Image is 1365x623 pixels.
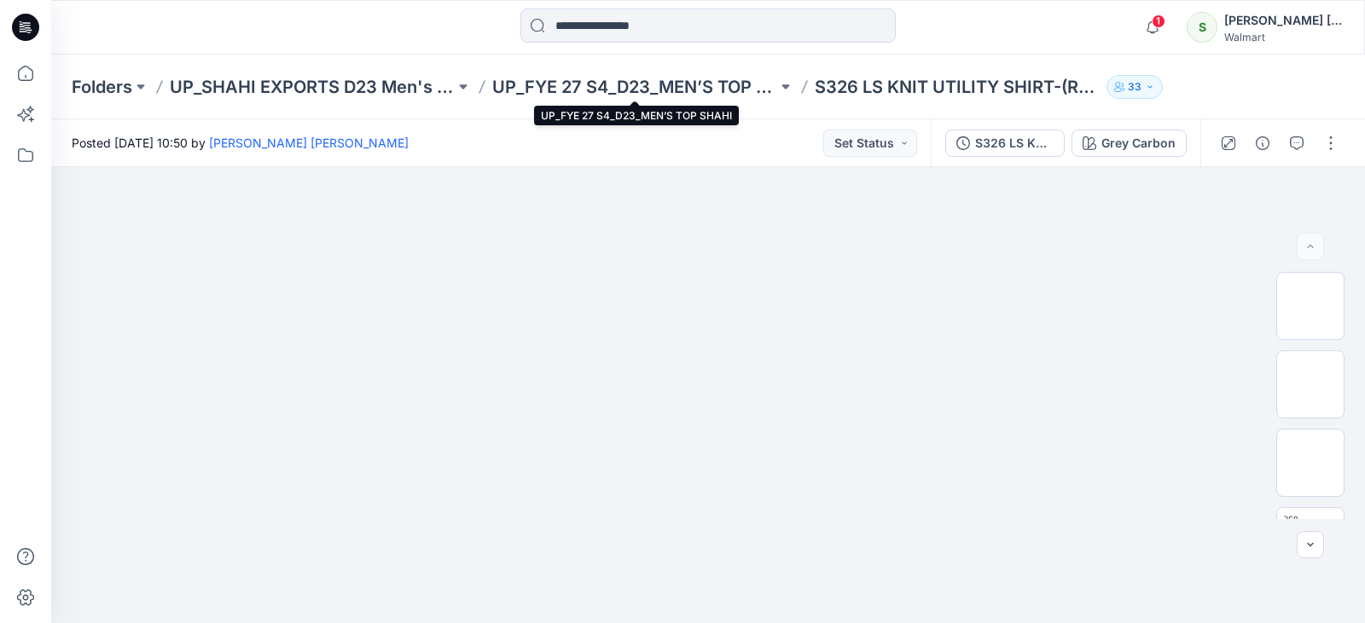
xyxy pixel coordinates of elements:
[492,75,777,99] a: UP_FYE 27 S4_D23_MEN’S TOP SHAHI
[1224,10,1344,31] div: [PERSON_NAME] ​[PERSON_NAME]
[1128,78,1141,96] p: 33
[1224,31,1344,43] div: Walmart
[815,75,1100,99] p: S326 LS KNIT UTILITY SHIRT-(REG)
[975,134,1054,153] div: S326 LS KNIT UTILITY SHIRT-(REG)
[72,134,409,152] span: Posted [DATE] 10:50 by
[72,75,132,99] a: Folders
[1152,14,1165,28] span: 1
[170,75,455,99] a: UP_SHAHI EXPORTS D23 Men's Tops
[1107,75,1163,99] button: 33
[1187,12,1217,43] div: S​
[1249,130,1276,157] button: Details
[1101,134,1176,153] div: Grey Carbon
[1072,130,1187,157] button: Grey Carbon
[209,136,409,150] a: [PERSON_NAME] ​[PERSON_NAME]
[945,130,1065,157] button: S326 LS KNIT UTILITY SHIRT-(REG)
